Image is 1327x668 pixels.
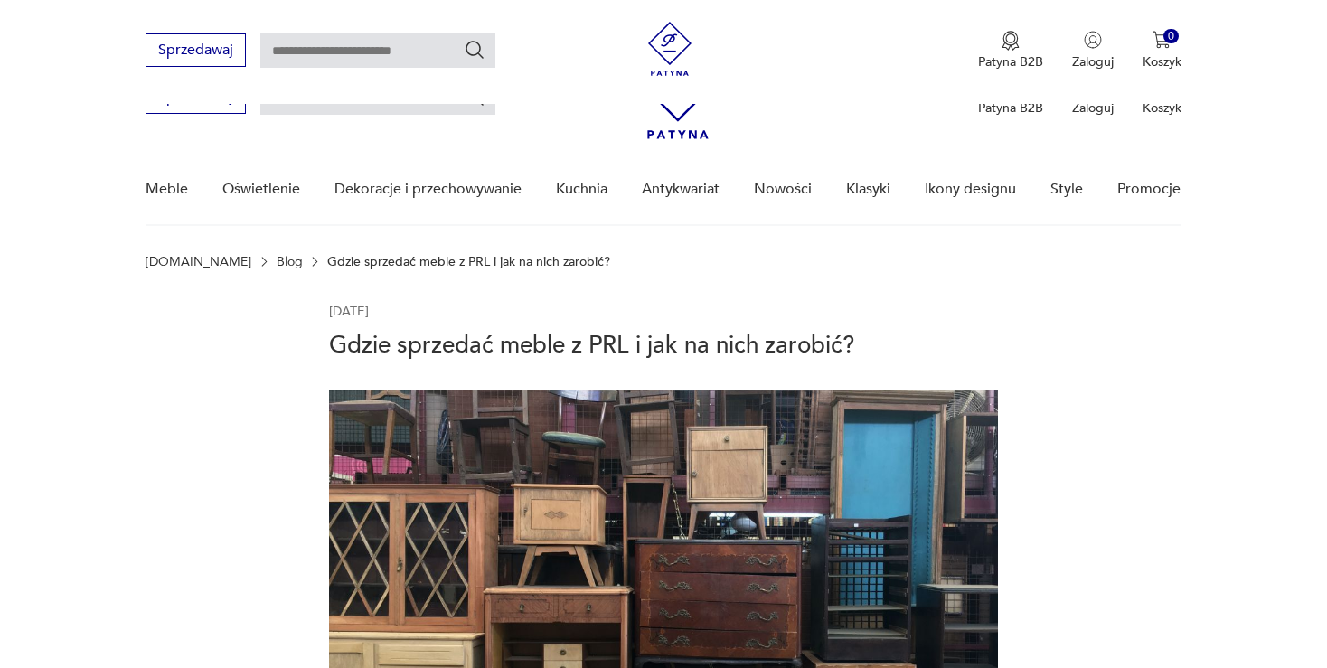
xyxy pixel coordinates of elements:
[1163,29,1179,44] div: 0
[1153,31,1171,49] img: Ikona koszyka
[329,303,998,320] p: [DATE]
[1072,31,1114,71] button: Zaloguj
[978,99,1043,117] p: Patyna B2B
[327,256,610,268] p: Gdzie sprzedać meble z PRL i jak na nich zarobić?
[1002,31,1020,51] img: Ikona medalu
[146,256,251,268] a: [DOMAIN_NAME]
[277,256,303,268] a: Blog
[146,92,246,105] a: Sprzedawaj
[1050,155,1083,224] a: Style
[1143,53,1181,71] p: Koszyk
[1143,31,1181,71] button: 0Koszyk
[642,155,720,224] a: Antykwariat
[846,155,890,224] a: Klasyki
[556,155,607,224] a: Kuchnia
[464,39,485,61] button: Szukaj
[1072,53,1114,71] p: Zaloguj
[222,155,300,224] a: Oświetlenie
[978,31,1043,71] button: Patyna B2B
[1117,155,1181,224] a: Promocje
[643,22,697,76] img: Patyna - sklep z meblami i dekoracjami vintage
[146,33,246,67] button: Sprzedawaj
[925,155,1016,224] a: Ikony designu
[978,53,1043,71] p: Patyna B2B
[146,45,246,58] a: Sprzedawaj
[1084,31,1102,49] img: Ikonka użytkownika
[334,155,522,224] a: Dekoracje i przechowywanie
[978,31,1043,71] a: Ikona medaluPatyna B2B
[1143,99,1181,117] p: Koszyk
[329,329,998,362] h1: Gdzie sprzedać meble z PRL i jak na nich zarobić?
[1072,99,1114,117] p: Zaloguj
[146,155,188,224] a: Meble
[754,155,812,224] a: Nowości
